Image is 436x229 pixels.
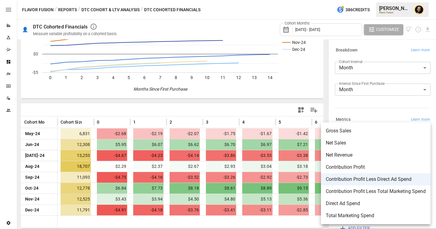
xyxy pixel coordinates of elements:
span: Total Marketing Spend [326,212,426,219]
span: Contribution Profit Less Direct Ad Spend [326,176,426,183]
span: Net Revenue [326,151,426,159]
span: Net Sales [326,139,426,147]
span: Direct Ad Spend [326,200,426,207]
span: Contribution Profit Less Total Marketing Spend [326,188,426,195]
span: Gross Sales [326,127,426,134]
span: Contribution Profit [326,164,426,171]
